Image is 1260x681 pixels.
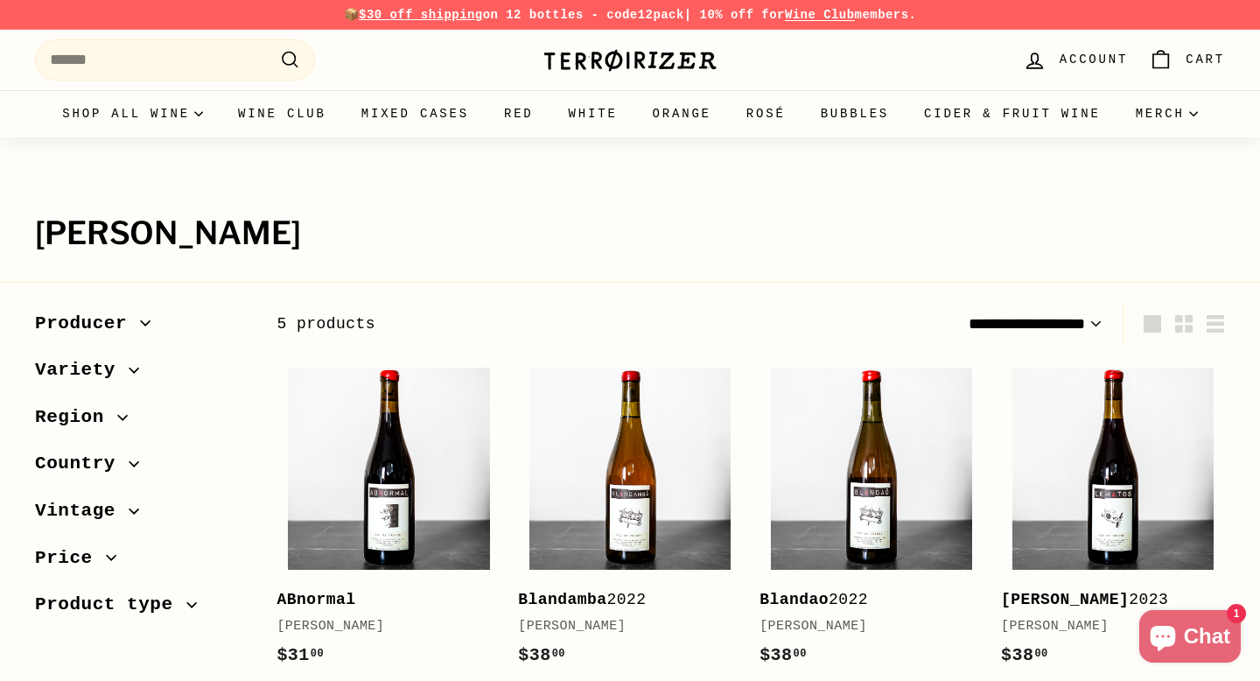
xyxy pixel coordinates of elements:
[276,645,324,665] span: $31
[35,496,129,526] span: Vintage
[1034,648,1047,660] sup: 00
[794,648,807,660] sup: 00
[1001,591,1129,608] b: [PERSON_NAME]
[551,90,635,137] a: White
[35,305,248,352] button: Producer
[1134,610,1246,667] inbox-online-store-chat: Shopify online store chat
[1138,34,1235,86] a: Cart
[311,648,324,660] sup: 00
[1001,587,1207,613] div: 2023
[1001,645,1048,665] span: $38
[35,445,248,492] button: Country
[759,645,807,665] span: $38
[35,539,248,586] button: Price
[1001,616,1207,637] div: [PERSON_NAME]
[518,645,565,665] span: $38
[486,90,551,137] a: Red
[35,216,1225,251] h1: [PERSON_NAME]
[35,355,129,385] span: Variety
[35,403,117,432] span: Region
[759,616,966,637] div: [PERSON_NAME]
[35,351,248,398] button: Variety
[276,616,483,637] div: [PERSON_NAME]
[35,5,1225,25] p: 📦 on 12 bottles - code | 10% off for members.
[35,449,129,479] span: Country
[45,90,220,137] summary: Shop all wine
[518,616,724,637] div: [PERSON_NAME]
[906,90,1118,137] a: Cider & Fruit Wine
[276,591,355,608] b: ABnormal
[276,312,751,337] div: 5 products
[1012,34,1138,86] a: Account
[220,90,344,137] a: Wine Club
[1186,50,1225,69] span: Cart
[35,492,248,539] button: Vintage
[35,586,248,633] button: Product type
[759,591,829,608] b: Blandao
[518,591,606,608] b: Blandamba
[1060,50,1128,69] span: Account
[35,309,140,339] span: Producer
[35,590,186,620] span: Product type
[518,587,724,613] div: 2022
[759,587,966,613] div: 2022
[359,8,483,22] span: $30 off shipping
[803,90,906,137] a: Bubbles
[635,90,729,137] a: Orange
[35,544,106,573] span: Price
[344,90,486,137] a: Mixed Cases
[35,398,248,446] button: Region
[638,8,684,22] strong: 12pack
[785,8,855,22] a: Wine Club
[729,90,803,137] a: Rosé
[552,648,565,660] sup: 00
[1118,90,1215,137] summary: Merch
